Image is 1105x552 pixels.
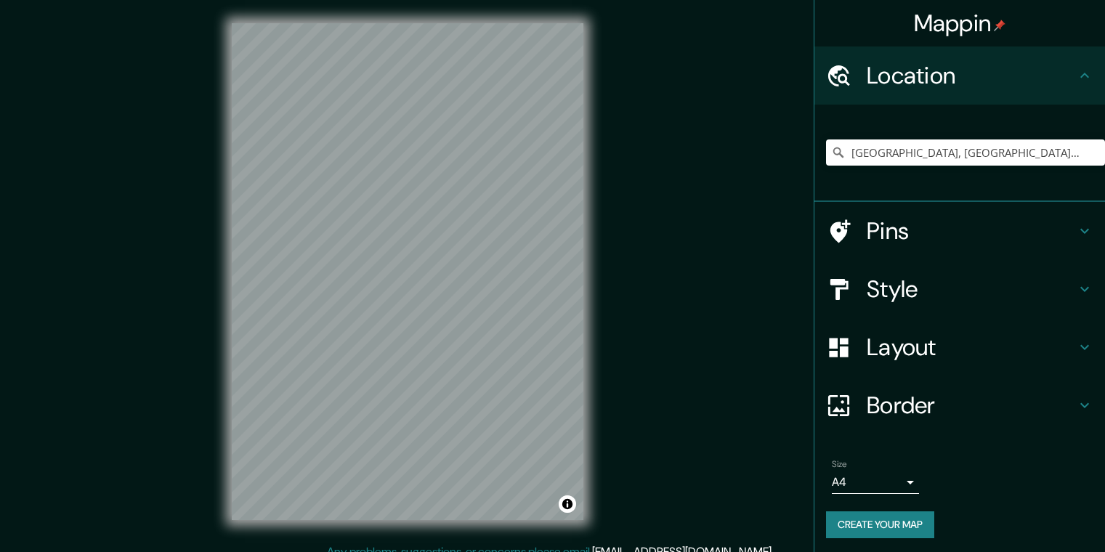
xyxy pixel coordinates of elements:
[559,495,576,513] button: Toggle attribution
[814,202,1105,260] div: Pins
[826,511,934,538] button: Create your map
[994,20,1005,31] img: pin-icon.png
[867,275,1076,304] h4: Style
[914,9,1006,38] h4: Mappin
[832,458,847,471] label: Size
[814,260,1105,318] div: Style
[814,376,1105,434] div: Border
[867,333,1076,362] h4: Layout
[867,391,1076,420] h4: Border
[976,495,1089,536] iframe: Help widget launcher
[867,216,1076,245] h4: Pins
[832,471,919,494] div: A4
[867,61,1076,90] h4: Location
[814,318,1105,376] div: Layout
[232,23,583,520] canvas: Map
[826,139,1105,166] input: Pick your city or area
[814,46,1105,105] div: Location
